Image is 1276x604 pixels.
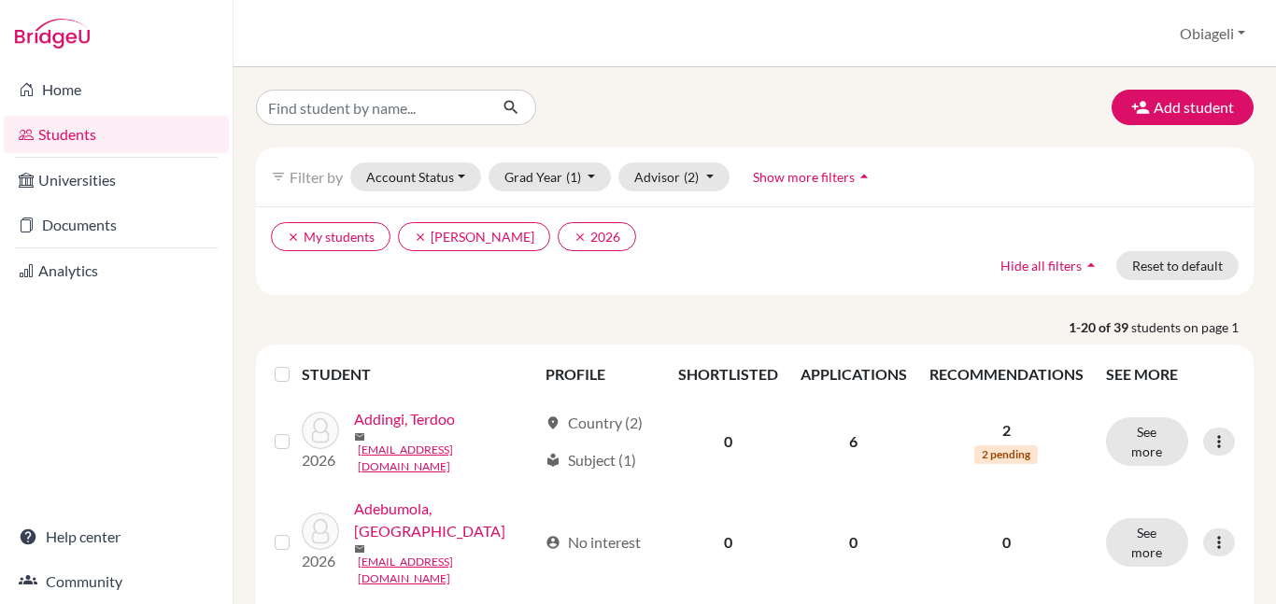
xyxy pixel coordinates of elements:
td: 6 [789,397,918,486]
button: Grad Year(1) [489,162,612,191]
td: 0 [667,397,789,486]
a: Students [4,116,229,153]
img: Adebumola, Abiola [302,513,339,550]
td: 0 [789,486,918,598]
button: clear[PERSON_NAME] [398,222,550,251]
i: arrow_drop_up [855,167,873,186]
p: 2026 [302,449,339,471]
span: mail [354,431,365,442]
span: local_library [546,453,560,468]
strong: 1-20 of 39 [1069,317,1131,337]
a: [EMAIL_ADDRESS][DOMAIN_NAME] [358,442,538,475]
td: 0 [667,486,789,598]
button: See more [1106,417,1188,466]
th: RECOMMENDATIONS [918,352,1095,397]
span: Hide all filters [1000,258,1082,274]
img: Bridge-U [15,19,90,49]
button: Account Status [350,162,481,191]
th: PROFILE [534,352,666,397]
i: filter_list [271,169,286,184]
th: SEE MORE [1095,352,1246,397]
span: students on page 1 [1131,317,1254,337]
button: See more [1106,518,1188,567]
button: Advisor(2) [618,162,730,191]
th: SHORTLISTED [667,352,789,397]
a: Help center [4,518,229,555]
a: Adebumola, [GEOGRAPHIC_DATA] [354,498,538,542]
a: Addingi, Terdoo [354,408,455,430]
a: Documents [4,206,229,244]
span: mail [354,543,365,555]
a: Analytics [4,252,229,289]
div: Subject (1) [546,449,636,471]
button: Obiageli [1171,16,1254,51]
span: Show more filters [753,169,855,185]
a: Home [4,71,229,108]
input: Find student by name... [256,90,488,125]
p: 0 [929,531,1084,554]
div: Country (2) [546,412,643,434]
div: No interest [546,531,641,554]
button: clear2026 [558,222,636,251]
span: 2 pending [974,445,1038,464]
p: 2026 [302,550,339,572]
span: Filter by [290,168,343,186]
a: Community [4,563,229,600]
span: (1) [566,169,581,185]
i: arrow_drop_up [1082,256,1100,274]
a: Universities [4,162,229,199]
th: STUDENT [302,352,535,397]
img: Addingi, Terdoo [302,412,339,449]
i: clear [574,231,587,244]
button: Hide all filtersarrow_drop_up [985,251,1116,280]
span: account_circle [546,535,560,550]
i: clear [414,231,427,244]
span: location_on [546,415,560,430]
th: APPLICATIONS [789,352,918,397]
button: Show more filtersarrow_drop_up [737,162,889,191]
span: (2) [684,169,699,185]
button: clearMy students [271,222,390,251]
button: Reset to default [1116,251,1239,280]
p: 2 [929,419,1084,442]
i: clear [287,231,300,244]
button: Add student [1112,90,1254,125]
a: [EMAIL_ADDRESS][DOMAIN_NAME] [358,554,538,587]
